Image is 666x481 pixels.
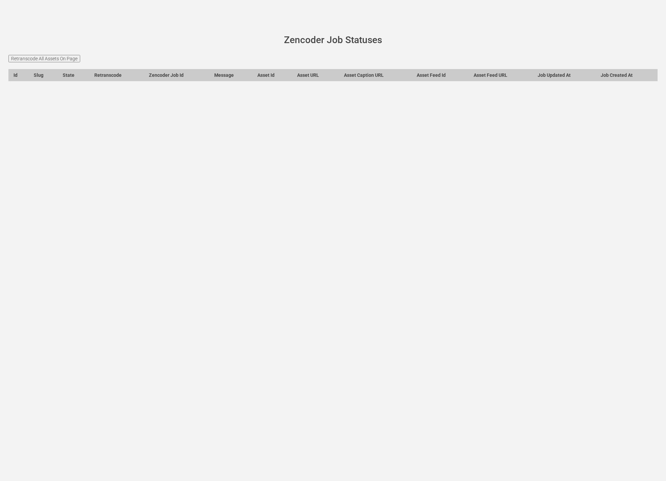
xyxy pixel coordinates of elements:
th: State [58,69,89,81]
th: Asset Id [253,69,292,81]
input: Retranscode All Assets On Page [8,55,80,62]
th: Id [9,69,29,81]
th: Job Created At [596,69,658,81]
th: Zencoder Job Id [144,69,209,81]
th: Message [210,69,253,81]
th: Slug [29,69,58,81]
h1: Zencoder Job Statuses [18,35,648,45]
th: Asset URL [292,69,339,81]
th: Asset Feed Id [412,69,469,81]
th: Asset Caption URL [339,69,412,81]
th: Job Updated At [533,69,596,81]
th: Asset Feed URL [469,69,533,81]
th: Retranscode [89,69,144,81]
